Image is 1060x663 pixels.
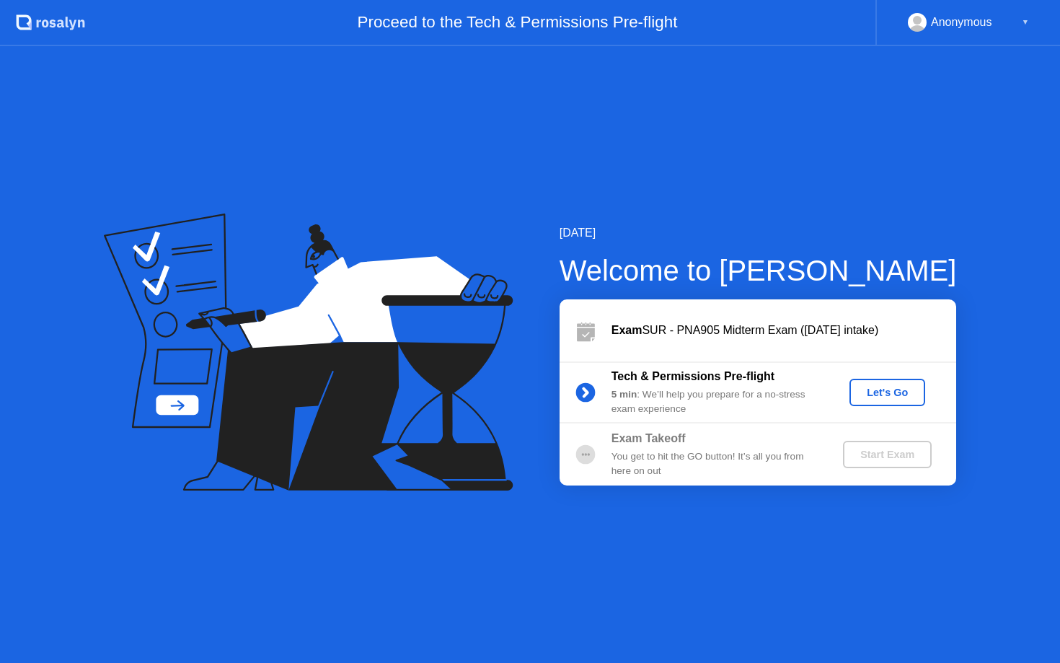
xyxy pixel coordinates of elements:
[611,324,642,336] b: Exam
[931,13,992,32] div: Anonymous
[611,322,956,339] div: SUR - PNA905 Midterm Exam ([DATE] intake)
[560,249,957,292] div: Welcome to [PERSON_NAME]
[611,449,819,479] div: You get to hit the GO button! It’s all you from here on out
[849,449,926,460] div: Start Exam
[855,387,919,398] div: Let's Go
[611,432,686,444] b: Exam Takeoff
[611,389,637,400] b: 5 min
[1022,13,1029,32] div: ▼
[843,441,932,468] button: Start Exam
[849,379,925,406] button: Let's Go
[611,370,774,382] b: Tech & Permissions Pre-flight
[611,387,819,417] div: : We’ll help you prepare for a no-stress exam experience
[560,224,957,242] div: [DATE]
